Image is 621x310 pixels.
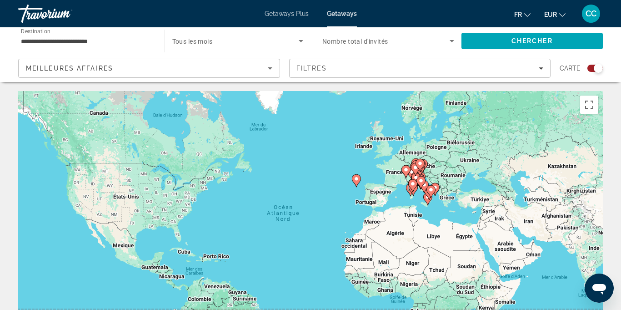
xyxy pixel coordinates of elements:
span: Chercher [511,37,553,45]
button: Search [461,33,603,49]
span: EUR [544,11,557,18]
a: Getaways [327,10,357,17]
button: Change currency [544,8,566,21]
span: Nombre total d'invités [322,38,388,45]
button: Passer en plein écran [580,96,598,114]
iframe: Bouton de lancement de la fenêtre de messagerie [585,274,614,303]
span: Filtres [296,65,327,72]
button: Filters [289,59,551,78]
span: Destination [21,28,50,34]
span: Carte [560,62,581,75]
span: fr [514,11,522,18]
button: User Menu [579,4,603,23]
span: Tous les mois [172,38,213,45]
mat-select: Sort by [26,63,272,74]
a: Getaways Plus [265,10,309,17]
input: Select destination [21,36,153,47]
span: CC [586,9,596,18]
a: Travorium [18,2,109,25]
span: Meilleures affaires [26,65,113,72]
button: Change language [514,8,531,21]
